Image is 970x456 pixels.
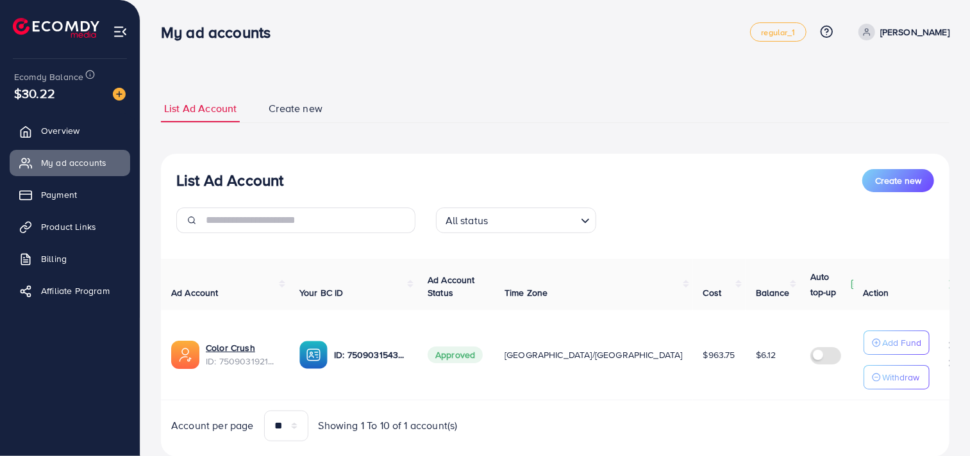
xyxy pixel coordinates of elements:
p: ID: 7509031543751786504 [334,347,407,362]
span: Create new [269,101,322,116]
span: Approved [428,346,483,363]
span: Overview [41,124,79,137]
span: Product Links [41,220,96,233]
div: Search for option [436,208,596,233]
span: $30.22 [14,84,55,102]
span: List Ad Account [164,101,237,116]
img: logo [13,18,99,38]
a: Color Crush [206,341,279,354]
span: Balance [756,286,790,299]
span: Ecomdy Balance [14,70,83,83]
a: regular_1 [750,22,806,42]
p: [PERSON_NAME] [880,24,949,40]
p: Withdraw [882,370,919,385]
span: $6.12 [756,348,776,361]
button: Add Fund [864,330,930,355]
iframe: Chat [916,398,960,446]
span: Showing 1 To 10 of 1 account(s) [319,418,458,433]
a: Billing [10,246,130,272]
span: [GEOGRAPHIC_DATA]/[GEOGRAPHIC_DATA] [505,348,683,361]
span: Create new [875,174,921,187]
a: Payment [10,182,130,208]
button: Withdraw [864,365,930,389]
span: Payment [41,188,77,201]
h3: My ad accounts [161,23,281,42]
p: Auto top-up [810,269,848,300]
span: regular_1 [761,28,795,37]
span: Ad Account [171,286,219,299]
span: Billing [41,252,67,265]
span: Action [864,286,889,299]
img: ic-ads-acc.e4c84228.svg [171,341,199,369]
img: ic-ba-acc.ded83a64.svg [299,341,328,369]
span: ID: 7509031921045962753 [206,355,279,368]
a: My ad accounts [10,150,130,175]
span: Affiliate Program [41,284,110,297]
span: Time Zone [505,286,548,299]
a: Product Links [10,214,130,240]
img: image [113,88,126,101]
span: Cost [703,286,722,299]
p: Add Fund [882,335,921,350]
img: menu [113,24,128,39]
a: [PERSON_NAME] [853,24,949,40]
span: Ad Account Status [428,273,475,299]
button: Create new [862,169,934,192]
span: Account per page [171,418,254,433]
input: Search for option [492,209,575,230]
span: All status [443,211,491,230]
span: $963.75 [703,348,735,361]
span: My ad accounts [41,156,106,169]
a: Affiliate Program [10,278,130,304]
a: Overview [10,118,130,143]
span: Your BC ID [299,286,344,299]
h3: List Ad Account [176,171,283,190]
